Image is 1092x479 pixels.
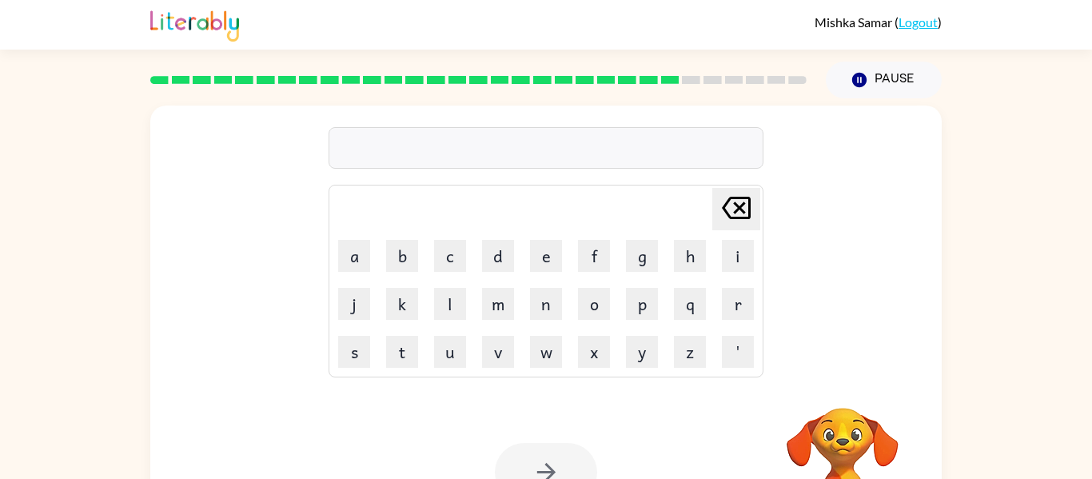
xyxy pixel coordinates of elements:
button: d [482,240,514,272]
button: v [482,336,514,368]
button: y [626,336,658,368]
div: ( ) [815,14,942,30]
button: w [530,336,562,368]
button: j [338,288,370,320]
button: e [530,240,562,272]
button: h [674,240,706,272]
button: x [578,336,610,368]
button: l [434,288,466,320]
button: k [386,288,418,320]
button: ' [722,336,754,368]
button: o [578,288,610,320]
button: g [626,240,658,272]
button: s [338,336,370,368]
button: b [386,240,418,272]
a: Logout [899,14,938,30]
button: r [722,288,754,320]
button: q [674,288,706,320]
img: Literably [150,6,239,42]
button: a [338,240,370,272]
button: n [530,288,562,320]
button: t [386,336,418,368]
span: Mishka Samar [815,14,895,30]
button: z [674,336,706,368]
button: u [434,336,466,368]
button: f [578,240,610,272]
button: p [626,288,658,320]
button: i [722,240,754,272]
button: m [482,288,514,320]
button: Pause [826,62,942,98]
button: c [434,240,466,272]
